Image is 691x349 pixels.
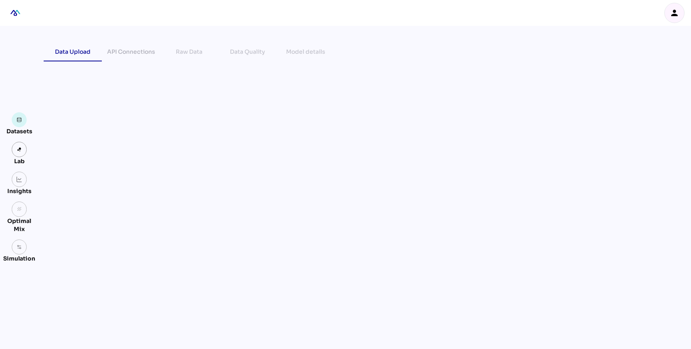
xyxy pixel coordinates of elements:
div: Lab [11,157,28,165]
div: mediaROI [6,4,24,22]
img: graph.svg [17,177,22,182]
div: API Connections [107,47,155,57]
div: Data Upload [55,47,91,57]
i: person [670,8,679,18]
img: data.svg [17,117,22,123]
img: settings.svg [17,244,22,250]
div: Raw Data [176,47,202,57]
div: Optimal Mix [3,217,35,233]
img: lab.svg [17,147,22,152]
div: Insights [7,187,32,195]
div: Data Quality [230,47,265,57]
div: Simulation [3,254,35,263]
div: Datasets [6,127,32,135]
div: Model details [286,47,325,57]
i: grain [17,206,22,212]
